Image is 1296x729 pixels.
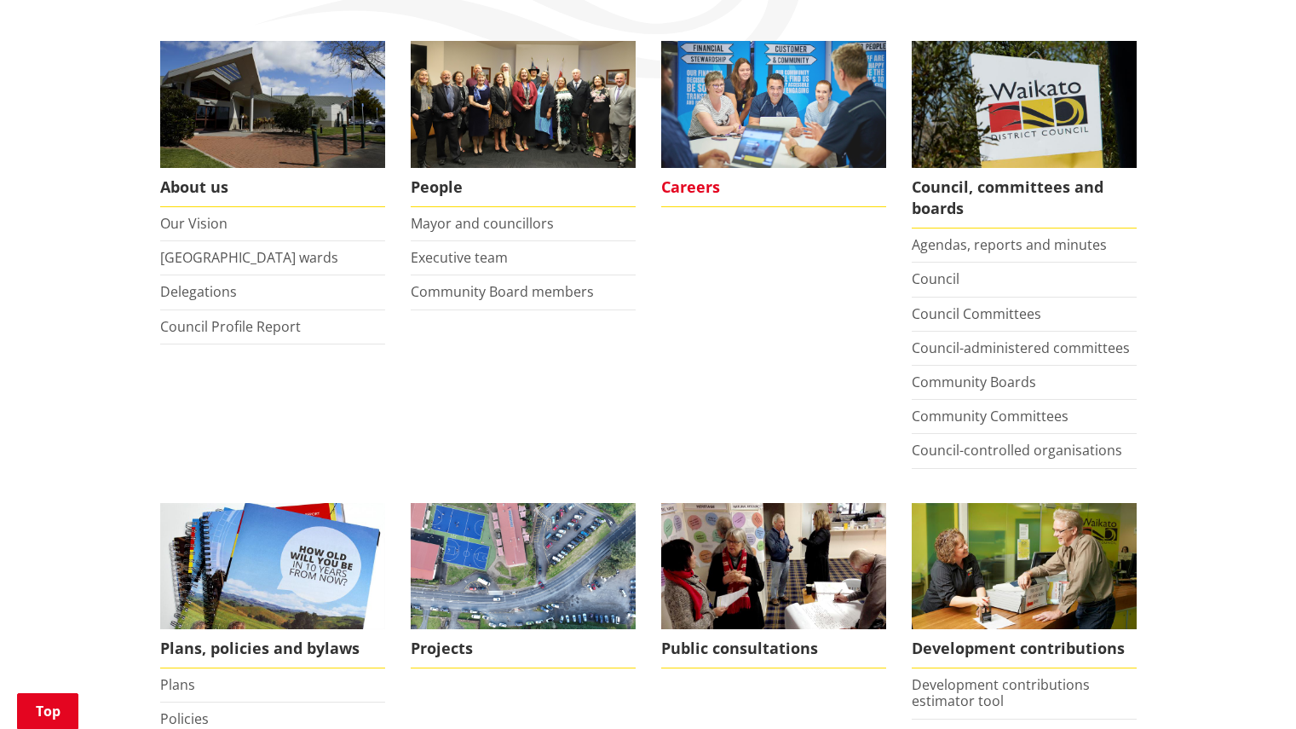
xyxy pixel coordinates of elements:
[912,503,1137,630] img: Fees
[912,675,1090,710] a: Development contributions estimator tool
[411,503,636,630] img: DJI_0336
[411,629,636,668] span: Projects
[912,629,1137,668] span: Development contributions
[1218,657,1279,719] iframe: Messenger Launcher
[160,709,209,728] a: Policies
[160,629,385,668] span: Plans, policies and bylaws
[661,629,886,668] span: Public consultations
[17,693,78,729] a: Top
[160,503,385,669] a: We produce a number of plans, policies and bylaws including the Long Term Plan Plans, policies an...
[912,441,1122,460] a: Council-controlled organisations
[160,675,195,694] a: Plans
[661,503,886,630] img: public-consultations
[912,503,1137,669] a: FInd out more about fees and fines here Development contributions
[661,503,886,669] a: public-consultations Public consultations
[160,503,385,630] img: Long Term Plan
[411,503,636,669] a: Projects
